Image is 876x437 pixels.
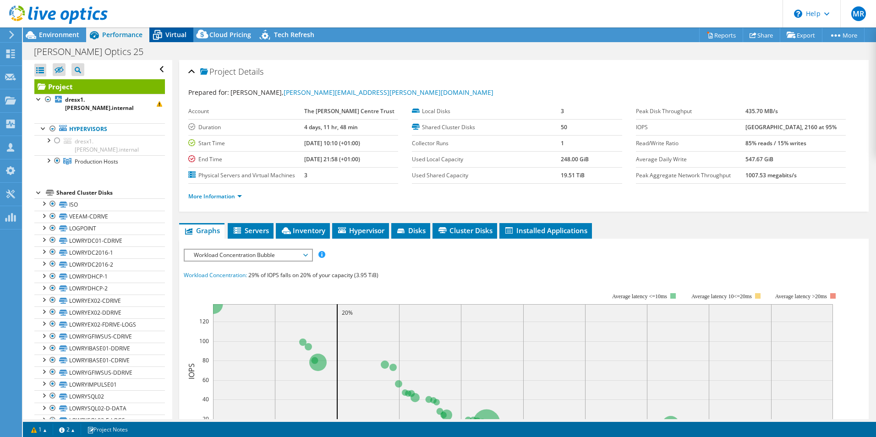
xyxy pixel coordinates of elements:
[437,226,493,235] span: Cluster Disks
[188,171,304,180] label: Physical Servers and Virtual Machines
[186,363,197,379] text: IOPS
[34,355,165,366] a: LOWRYIBASE01-CDRIVE
[636,123,745,132] label: IOPS
[561,155,589,163] b: 248.00 GiB
[30,47,158,57] h1: [PERSON_NAME] Optics 25
[304,155,360,163] b: [DATE] 21:58 (+01:00)
[34,390,165,402] a: LOWRYSQL02
[34,211,165,223] a: VEEAM-CDRIVE
[188,123,304,132] label: Duration
[412,107,561,116] label: Local Disks
[34,343,165,355] a: LOWRYIBASE01-DDRIVE
[280,226,325,235] span: Inventory
[636,171,745,180] label: Peak Aggregate Network Throughput
[184,226,220,235] span: Graphs
[238,66,263,77] span: Details
[34,135,165,155] a: dresx1.[PERSON_NAME].internal
[34,94,165,114] a: dresx1.[PERSON_NAME].internal
[184,271,247,279] span: Workload Concentration:
[561,107,564,115] b: 3
[691,293,752,300] tspan: Average latency 10<=20ms
[203,356,209,364] text: 80
[699,28,743,42] a: Reports
[189,250,307,261] span: Workload Concentration Bubble
[56,187,165,198] div: Shared Cluster Disks
[561,123,567,131] b: 50
[199,317,209,325] text: 120
[102,30,142,39] span: Performance
[65,96,134,112] b: dresx1.[PERSON_NAME].internal
[203,415,209,423] text: 20
[34,258,165,270] a: LOWRYDC2016-2
[34,155,165,167] a: Production Hosts
[203,395,209,403] text: 40
[745,123,837,131] b: [GEOGRAPHIC_DATA], 2160 at 95%
[188,155,304,164] label: End Time
[53,424,81,435] a: 2
[81,424,134,435] a: Project Notes
[34,306,165,318] a: LOWRYEX02-DDRIVE
[636,107,745,116] label: Peak Disk Throughput
[34,415,165,426] a: LOWRYSQL02-E-LOGS
[304,123,358,131] b: 4 days, 11 hr, 48 min
[34,331,165,343] a: LOWRYGFIWSUS-CDRIVE
[188,139,304,148] label: Start Time
[304,171,307,179] b: 3
[304,139,360,147] b: [DATE] 10:10 (+01:00)
[248,271,378,279] span: 29% of IOPS falls on 20% of your capacity (3.95 TiB)
[284,88,493,97] a: [PERSON_NAME][EMAIL_ADDRESS][PERSON_NAME][DOMAIN_NAME]
[636,155,745,164] label: Average Daily Write
[412,123,561,132] label: Shared Cluster Disks
[304,107,394,115] b: The [PERSON_NAME] Centre Trust
[337,226,384,235] span: Hypervisor
[200,67,236,76] span: Project
[34,235,165,246] a: LOWRYDC01-CDRIVE
[34,223,165,235] a: LOGPOINT
[743,28,780,42] a: Share
[34,378,165,390] a: LOWRYIMPULSE01
[34,283,165,295] a: LOWRYDHCP-2
[412,171,561,180] label: Used Shared Capacity
[745,155,773,163] b: 547.67 GiB
[34,246,165,258] a: LOWRYDC2016-1
[165,30,186,39] span: Virtual
[794,10,802,18] svg: \n
[39,30,79,39] span: Environment
[274,30,314,39] span: Tech Refresh
[745,107,778,115] b: 435.70 MB/s
[34,198,165,210] a: ISO
[34,295,165,306] a: LOWRYEX02-CDRIVE
[199,337,209,345] text: 100
[396,226,426,235] span: Disks
[34,123,165,135] a: Hypervisors
[561,139,564,147] b: 1
[775,293,827,300] text: Average latency >20ms
[75,158,118,165] span: Production Hosts
[232,226,269,235] span: Servers
[209,30,251,39] span: Cloud Pricing
[34,271,165,283] a: LOWRYDHCP-1
[745,171,797,179] b: 1007.53 megabits/s
[412,155,561,164] label: Used Local Capacity
[25,424,53,435] a: 1
[188,88,229,97] label: Prepared for:
[745,139,806,147] b: 85% reads / 15% writes
[612,293,667,300] tspan: Average latency <=10ms
[342,309,353,317] text: 20%
[203,376,209,384] text: 60
[504,226,587,235] span: Installed Applications
[230,88,493,97] span: [PERSON_NAME],
[34,403,165,415] a: LOWRYSQL02-D-DATA
[561,171,585,179] b: 19.51 TiB
[636,139,745,148] label: Read/Write Ratio
[188,192,242,200] a: More Information
[822,28,865,42] a: More
[34,366,165,378] a: LOWRYGFIWSUS-DDRIVE
[412,139,561,148] label: Collector Runs
[34,318,165,330] a: LOWRYEX02-FDRIVE-LOGS
[75,137,139,153] span: dresx1.[PERSON_NAME].internal
[780,28,822,42] a: Export
[188,107,304,116] label: Account
[851,6,866,21] span: MR
[34,79,165,94] a: Project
